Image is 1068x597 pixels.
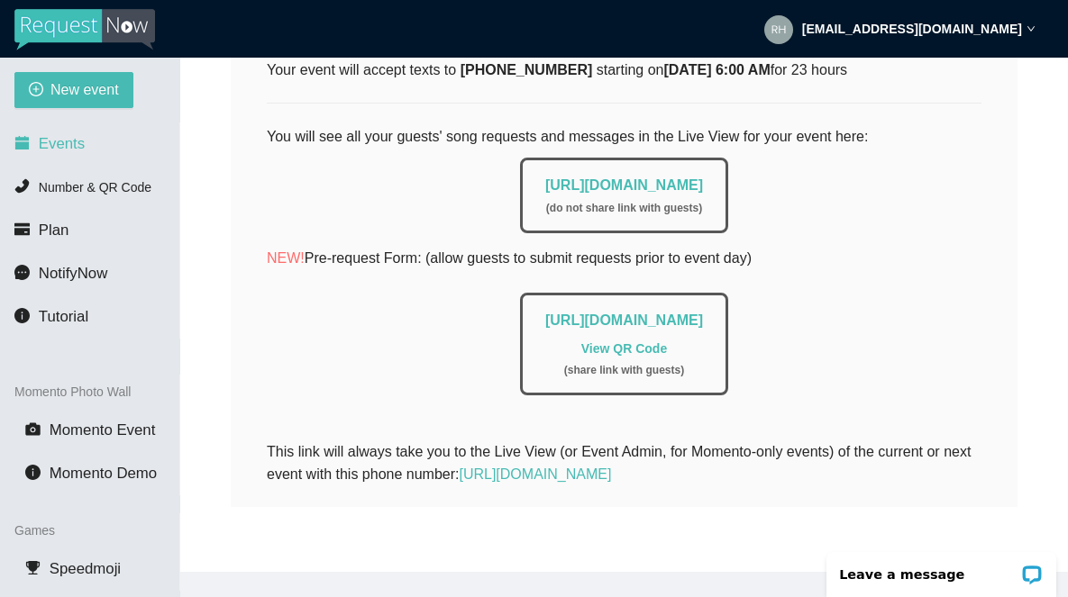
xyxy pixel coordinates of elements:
[25,421,41,437] span: camera
[50,465,157,482] span: Momento Demo
[39,265,107,282] span: NotifyNow
[545,312,703,328] a: [URL][DOMAIN_NAME]
[25,465,41,480] span: info-circle
[267,247,981,269] p: Pre-request Form: (allow guests to submit requests prior to event day)
[14,72,133,108] button: plus-circleNew event
[39,222,69,239] span: Plan
[267,125,981,417] div: You will see all your guests' song requests and messages in the Live View for your event here:
[39,180,151,194] span: Number & QR Code
[267,440,981,485] div: This link will always take you to the Live View (or Event Admin, for Momento-only events) of the ...
[14,9,155,50] img: RequestNow
[764,15,793,44] img: aaa7bb0bfbf9eacfe7a42b5dcf2cbb08
[50,78,119,101] span: New event
[14,308,30,323] span: info-circle
[29,82,43,99] span: plus-circle
[14,178,30,194] span: phone
[267,250,305,266] span: NEW!
[545,177,703,193] a: [URL][DOMAIN_NAME]
[50,560,121,577] span: Speedmoji
[14,222,30,237] span: credit-card
[14,135,30,150] span: calendar
[25,560,41,575] span: trophy
[802,22,1022,36] strong: [EMAIL_ADDRESS][DOMAIN_NAME]
[459,466,611,482] a: [URL][DOMAIN_NAME]
[39,135,85,152] span: Events
[1027,24,1036,33] span: down
[267,59,981,81] div: Your event will accept texts to starting on for 23 hours
[39,308,88,325] span: Tutorial
[815,540,1068,597] iframe: LiveChat chat widget
[50,421,156,439] span: Momento Event
[545,362,703,379] div: ( share link with guests )
[663,62,770,77] b: [DATE] 6:00 AM
[14,265,30,280] span: message
[581,341,667,356] a: View QR Code
[545,200,703,217] div: ( do not share link with guests )
[461,62,593,77] b: [PHONE_NUMBER]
